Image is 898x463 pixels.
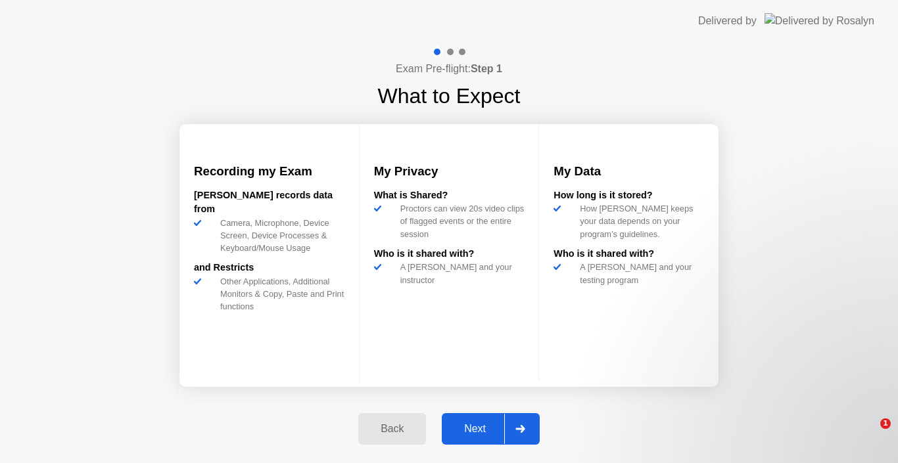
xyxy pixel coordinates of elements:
div: Back [362,423,422,435]
iframe: Intercom live chat [853,418,885,450]
h3: My Privacy [374,162,525,181]
div: Proctors can view 20s video clips of flagged events or the entire session [395,202,525,240]
div: Delivered by [698,13,757,29]
button: Next [442,413,540,445]
h1: What to Expect [378,80,521,112]
b: Step 1 [471,63,502,74]
div: and Restricts [194,261,344,275]
div: Who is it shared with? [554,247,704,261]
div: How long is it stored? [554,188,704,203]
div: Who is it shared with? [374,247,525,261]
button: Back [358,413,426,445]
h3: My Data [554,162,704,181]
div: Next [446,423,504,435]
img: Delivered by Rosalyn [765,13,874,28]
div: A [PERSON_NAME] and your testing program [575,261,704,286]
h3: Recording my Exam [194,162,344,181]
div: A [PERSON_NAME] and your instructor [395,261,525,286]
span: 1 [880,418,891,429]
div: Other Applications, Additional Monitors & Copy, Paste and Print functions [215,275,344,313]
div: What is Shared? [374,188,525,203]
h4: Exam Pre-flight: [396,61,502,77]
div: Camera, Microphone, Device Screen, Device Processes & Keyboard/Mouse Usage [215,217,344,255]
div: How [PERSON_NAME] keeps your data depends on your program’s guidelines. [575,202,704,240]
div: [PERSON_NAME] records data from [194,188,344,217]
